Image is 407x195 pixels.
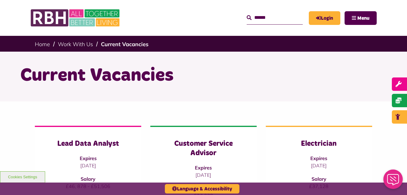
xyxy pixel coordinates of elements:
input: Search [247,11,303,24]
span: Menu [357,16,369,21]
p: [DATE] [278,162,360,169]
iframe: Netcall Web Assistant for live chat [380,168,407,195]
h3: Electrician [278,139,360,149]
a: Current Vacancies [101,41,148,48]
p: [DATE] [162,171,245,179]
strong: Expires [310,155,327,161]
strong: Salary [312,176,326,182]
h1: Current Vacancies [20,64,387,87]
img: RBH [30,6,121,30]
a: Home [35,41,50,48]
button: Navigation [345,11,377,25]
strong: Salary [81,176,95,182]
h3: Lead Data Analyst [47,139,129,149]
button: Language & Accessibility [165,184,239,193]
a: MyRBH [309,11,340,25]
a: Work With Us [58,41,93,48]
h3: Customer Service Advisor [162,139,245,158]
strong: Expires [195,165,212,171]
strong: Expires [80,155,97,161]
p: [DATE] [47,162,129,169]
